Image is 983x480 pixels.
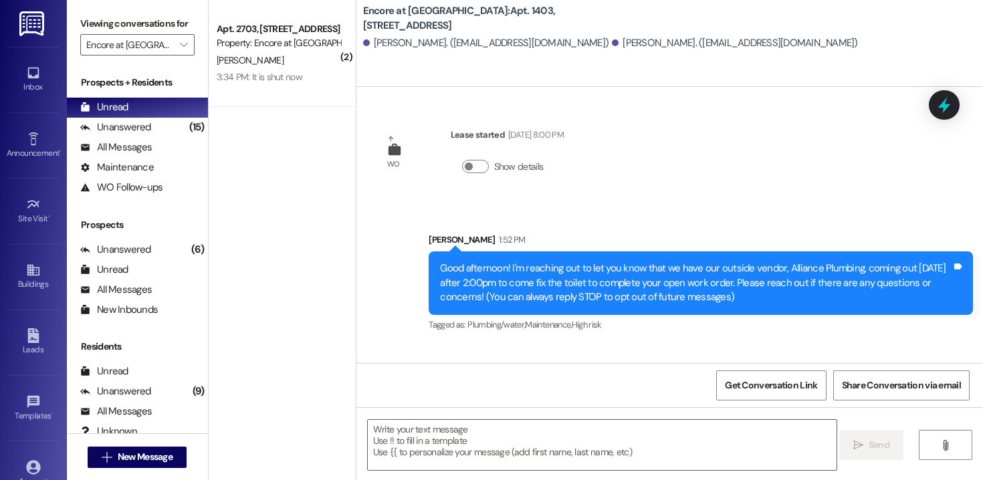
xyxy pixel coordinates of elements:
span: Plumbing/water , [467,319,525,330]
span: • [60,146,62,156]
div: WO [387,157,400,171]
div: All Messages [80,404,152,418]
img: ResiDesk Logo [19,11,47,36]
i:  [853,440,863,451]
div: Maintenance [80,160,154,174]
button: Get Conversation Link [716,370,826,400]
span: High risk [572,319,602,330]
i:  [940,440,950,451]
div: Unanswered [80,243,151,257]
div: (9) [189,381,208,402]
div: Unread [80,364,128,378]
div: Prospects + Residents [67,76,208,90]
button: Share Conversation via email [833,370,970,400]
button: New Message [88,447,187,468]
label: Viewing conversations for [80,13,195,34]
div: All Messages [80,140,152,154]
div: Unanswered [80,120,151,134]
div: Lease started [451,128,564,146]
a: Buildings [7,259,60,295]
div: 1:52 PM [496,233,525,247]
span: • [51,409,53,418]
div: 3:34 PM: It is shut now [217,71,302,83]
div: Unread [80,263,128,277]
input: All communities [86,34,173,55]
div: Unanswered [80,384,151,398]
div: Apt. 2703, [STREET_ADDRESS] [217,22,340,36]
div: Good afternoon! I'm reaching out to let you know that we have our outside vendor, Alliance Plumbi... [440,261,952,304]
div: Unknown [80,425,137,439]
span: • [48,212,50,221]
a: Site Visit • [7,193,60,229]
span: Get Conversation Link [725,378,817,392]
div: [PERSON_NAME] [429,233,973,251]
label: Show details [494,160,544,174]
div: Prospects [67,218,208,232]
i:  [180,39,187,50]
span: Share Conversation via email [842,378,961,392]
div: Tagged as: [429,315,973,334]
div: [PERSON_NAME]. ([EMAIL_ADDRESS][DOMAIN_NAME]) [363,36,609,50]
span: [PERSON_NAME] [217,54,284,66]
div: All Messages [80,283,152,297]
div: (6) [188,239,208,260]
div: New Inbounds [80,303,158,317]
span: New Message [118,450,173,464]
div: [DATE] 8:00 PM [505,128,564,142]
div: Residents [67,340,208,354]
div: WO Follow-ups [80,181,162,195]
div: (15) [186,117,208,138]
a: Leads [7,324,60,360]
a: Templates • [7,390,60,427]
div: Property: Encore at [GEOGRAPHIC_DATA] [217,36,340,50]
span: Maintenance , [525,319,571,330]
b: Encore at [GEOGRAPHIC_DATA]: Apt. 1403, [STREET_ADDRESS] [363,4,631,33]
span: Send [869,438,889,452]
i:  [102,452,112,463]
div: [PERSON_NAME]. ([EMAIL_ADDRESS][DOMAIN_NAME]) [612,36,858,50]
div: Unread [80,100,128,114]
button: Send [839,430,904,460]
a: Inbox [7,62,60,98]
